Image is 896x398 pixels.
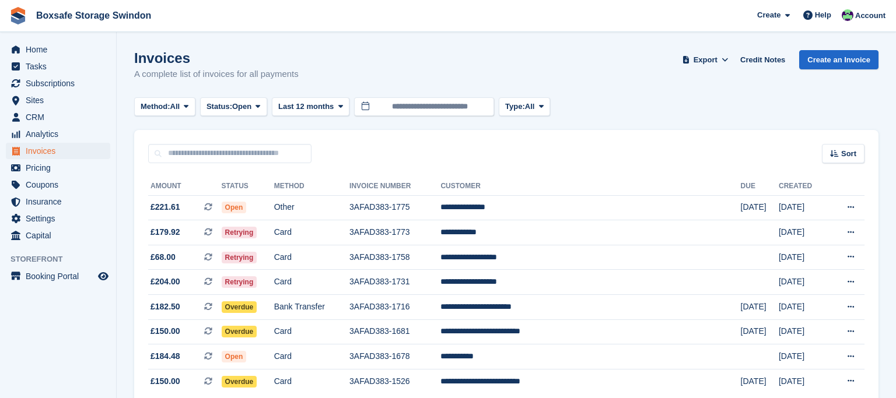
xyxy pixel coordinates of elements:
a: menu [6,177,110,193]
span: Home [26,41,96,58]
a: menu [6,160,110,176]
td: [DATE] [741,319,779,344]
td: Card [274,344,349,369]
td: [DATE] [741,295,779,320]
a: menu [6,227,110,244]
span: Method: [141,101,170,112]
a: menu [6,210,110,227]
span: Subscriptions [26,75,96,91]
a: Credit Notes [736,50,790,69]
th: Customer [440,177,740,196]
span: Open [222,202,247,213]
span: Account [855,10,885,22]
span: Status: [206,101,232,112]
button: Export [680,50,731,69]
th: Created [779,177,828,196]
span: Settings [26,210,96,227]
h1: Invoices [134,50,299,66]
td: Bank Transfer [274,295,349,320]
span: Capital [26,227,96,244]
span: Invoices [26,143,96,159]
a: menu [6,143,110,159]
td: Other [274,195,349,220]
span: Retrying [222,276,257,288]
a: menu [6,92,110,108]
img: stora-icon-8386f47178a22dfd0bd8f6a31ec36ba5ce8667c1dd55bd0f319d3a0aa187defe.svg [9,7,27,24]
span: Open [222,351,247,362]
a: menu [6,58,110,75]
td: 3AFAD383-1678 [349,344,440,369]
a: Create an Invoice [799,50,878,69]
td: [DATE] [779,295,828,320]
th: Due [741,177,779,196]
span: Open [232,101,251,112]
span: Type: [505,101,525,112]
span: £68.00 [150,251,176,263]
td: 3AFAD383-1775 [349,195,440,220]
span: Storefront [10,253,116,265]
a: Boxsafe Storage Swindon [32,6,156,25]
td: Card [274,369,349,393]
td: 3AFAD383-1731 [349,270,440,295]
span: Retrying [222,252,257,263]
a: Preview store [96,269,110,283]
th: Status [222,177,274,196]
th: Method [274,177,349,196]
th: Invoice Number [349,177,440,196]
span: Tasks [26,58,96,75]
span: £204.00 [150,276,180,288]
span: £184.48 [150,350,180,362]
button: Status: Open [200,97,267,117]
span: Help [815,9,831,21]
td: Card [274,220,349,245]
button: Type: All [499,97,550,117]
span: £150.00 [150,325,180,337]
td: 3AFAD383-1526 [349,369,440,393]
span: All [170,101,180,112]
span: Overdue [222,376,257,388]
td: [DATE] [779,270,828,295]
td: [DATE] [779,220,828,245]
button: Last 12 months [272,97,349,117]
p: A complete list of invoices for all payments [134,68,299,81]
td: [DATE] [779,344,828,369]
span: Insurance [26,193,96,210]
a: menu [6,41,110,58]
td: Card [274,245,349,270]
a: menu [6,126,110,142]
a: menu [6,268,110,284]
img: Kim Virabi [842,9,853,21]
span: Booking Portal [26,268,96,284]
span: Coupons [26,177,96,193]
span: Sort [841,148,856,160]
td: 3AFAD383-1758 [349,245,440,270]
span: Retrying [222,227,257,238]
span: Overdue [222,326,257,337]
td: Card [274,319,349,344]
span: £150.00 [150,375,180,388]
span: Create [757,9,780,21]
td: 3AFAD383-1773 [349,220,440,245]
td: [DATE] [779,195,828,220]
td: 3AFAD383-1716 [349,295,440,320]
button: Method: All [134,97,195,117]
td: [DATE] [779,245,828,270]
td: [DATE] [779,319,828,344]
a: menu [6,193,110,210]
td: [DATE] [779,369,828,393]
td: [DATE] [741,195,779,220]
span: Sites [26,92,96,108]
span: £221.61 [150,201,180,213]
span: Export [694,54,717,66]
span: Overdue [222,301,257,313]
td: [DATE] [741,369,779,393]
span: All [525,101,535,112]
td: 3AFAD383-1681 [349,319,440,344]
span: £179.92 [150,226,180,238]
a: menu [6,109,110,125]
span: £182.50 [150,301,180,313]
span: Analytics [26,126,96,142]
a: menu [6,75,110,91]
td: Card [274,270,349,295]
th: Amount [148,177,222,196]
